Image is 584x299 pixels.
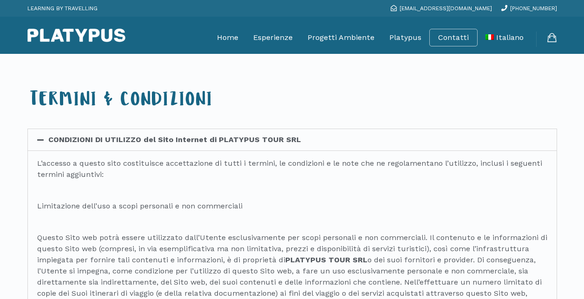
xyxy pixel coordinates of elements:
[253,26,293,49] a: Esperienze
[400,5,492,12] span: [EMAIL_ADDRESS][DOMAIN_NAME]
[37,233,547,264] span: Questo Sito web potrà essere utilizzato dall’Utente esclusivamente per scopi personali e non comm...
[391,5,492,12] a: [EMAIL_ADDRESS][DOMAIN_NAME]
[30,92,213,111] span: Termini & Condizioni
[217,26,238,49] a: Home
[501,5,557,12] a: [PHONE_NUMBER]
[438,33,469,42] a: Contatti
[496,33,524,42] span: Italiano
[48,135,301,144] a: CONDIZIONI DI UTILIZZO del Sito Internet di PLATYPUS TOUR SRL
[27,28,125,42] img: Platypus
[37,201,243,210] span: Limitazione dell’uso a scopi personali e non commerciali
[308,26,374,49] a: Progetti Ambiente
[285,255,367,264] b: PLATYPUS TOUR SRL
[486,26,524,49] a: Italiano
[37,159,542,179] span: L’accesso a questo sito costituisce accettazione di tutti i termini, le condizioni e le note che ...
[389,26,421,49] a: Platypus
[27,2,98,14] p: LEARNING BY TRAVELLING
[510,5,557,12] span: [PHONE_NUMBER]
